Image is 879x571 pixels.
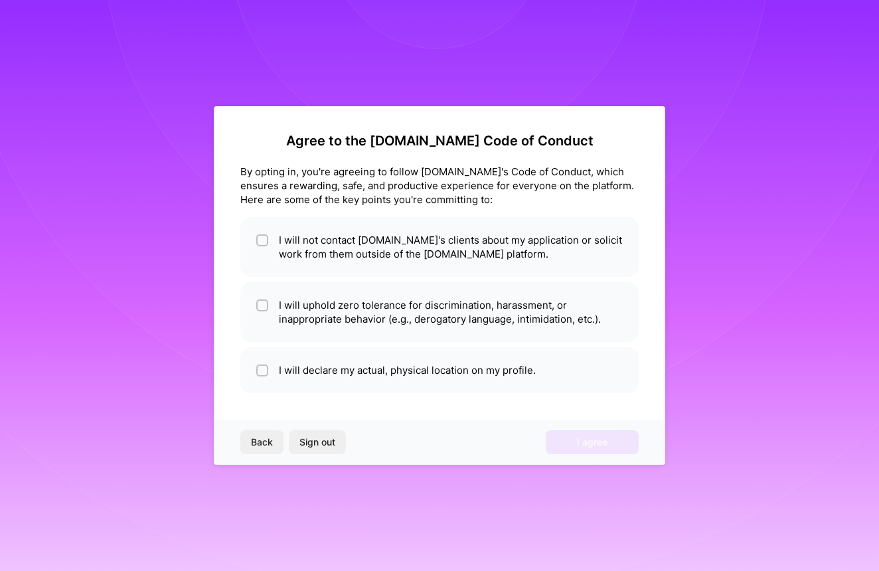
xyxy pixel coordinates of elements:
div: By opting in, you're agreeing to follow [DOMAIN_NAME]'s Code of Conduct, which ensures a rewardin... [240,165,639,206]
h2: Agree to the [DOMAIN_NAME] Code of Conduct [240,133,639,149]
li: I will declare my actual, physical location on my profile. [240,347,639,393]
li: I will not contact [DOMAIN_NAME]'s clients about my application or solicit work from them outside... [240,217,639,277]
span: Sign out [299,436,335,449]
button: Back [240,430,283,454]
button: Sign out [289,430,346,454]
li: I will uphold zero tolerance for discrimination, harassment, or inappropriate behavior (e.g., der... [240,282,639,342]
span: Back [251,436,273,449]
